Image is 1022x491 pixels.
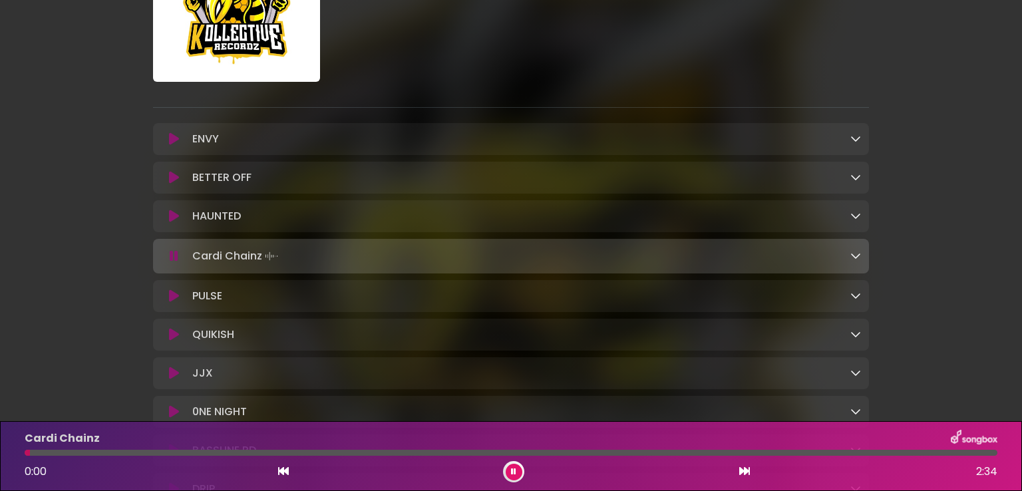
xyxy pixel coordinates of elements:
span: 2:34 [976,464,997,480]
p: BETTER OFF [192,170,252,186]
p: HAUNTED [192,208,241,224]
img: waveform4.gif [262,247,281,265]
img: songbox-logo-white.png [951,430,997,447]
p: Cardi Chainz [25,430,100,446]
span: 0:00 [25,464,47,479]
p: Cardi Chainz [192,247,281,265]
p: 0NE NIGHT [192,404,247,420]
p: PULSE [192,288,222,304]
p: ENVY [192,131,219,147]
p: QUIKISH [192,327,234,343]
p: JJX [192,365,213,381]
